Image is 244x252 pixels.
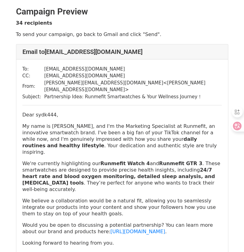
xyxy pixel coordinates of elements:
p: We believe a collaboration would be a natural fit, allowing you to seamlessly integrate our produ... [22,197,222,217]
td: [EMAIL_ADDRESS][DOMAIN_NAME] [44,72,222,79]
p: Dear sydk444, [22,112,222,118]
td: [EMAIL_ADDRESS][DOMAIN_NAME] [44,66,222,73]
strong: 34 recipients [16,20,52,26]
p: To send your campaign, go back to Gmail and click "Send". [16,31,228,38]
td: [PERSON_NAME][EMAIL_ADDRESS][DOMAIN_NAME] < [PERSON_NAME][EMAIL_ADDRESS][DOMAIN_NAME] > [44,79,222,93]
b: daily routines and healthy lifestyle [22,136,197,148]
b: Runmefit Watch 4 [100,161,150,166]
h2: Campaign Preview [16,6,228,17]
p: Would you be open to discussing a potential partnership? You can learn more about our brand and p... [22,222,222,235]
h4: Email to [EMAIL_ADDRESS][DOMAIN_NAME] [22,48,222,55]
td: Subject: [22,93,44,100]
td: CC: [22,72,44,79]
b: Runmefit GTR 3 [159,161,202,166]
a: [URL][DOMAIN_NAME] [110,229,165,234]
td: From: [22,79,44,93]
b: 24/7 heart rate and blood oxygen monitoring, detailed sleep analysis, and [MEDICAL_DATA] tools [22,167,215,186]
p: My name is [PERSON_NAME], and I'm the Marketing Specialist at Runmefit, an innovative smartwatch ... [22,123,222,155]
p: We're currently highlighting our and . These smartwatches are designed to provide precise health ... [22,160,222,193]
p: Looking forward to hearing from you. [22,240,222,246]
td: Partnership Idea: Runmefit Smartwatches & Your Wellness Journey！ [44,93,222,100]
td: To: [22,66,44,73]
